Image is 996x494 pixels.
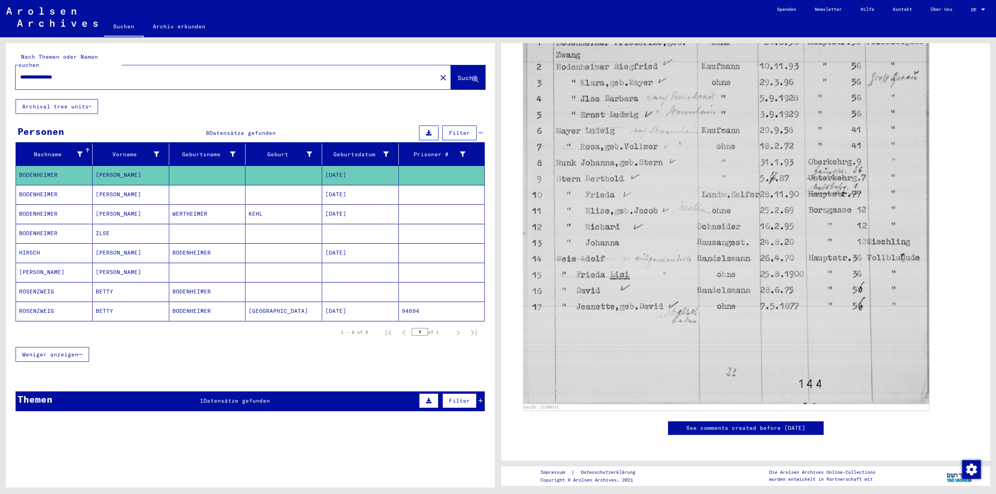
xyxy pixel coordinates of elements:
button: Suche [451,65,485,89]
span: Weniger anzeigen [22,351,78,358]
mat-cell: BODENHEIMER [169,282,246,301]
div: Vorname [96,148,169,161]
img: Change consent [962,460,981,479]
mat-cell: BODENHEIMER [16,204,93,223]
a: See comments created before [DATE] [686,424,805,432]
div: Geburtsname [172,148,245,161]
span: Filter [449,129,470,136]
a: DocID: 11208171 [524,405,559,409]
a: Archiv erkunden [144,17,215,36]
mat-label: Nach Themen oder Namen suchen [18,53,98,68]
img: yv_logo.png [945,466,974,485]
div: Geburt‏ [249,150,312,159]
mat-header-cell: Vorname [93,143,169,165]
mat-cell: ROSENZWEIG [16,282,93,301]
button: Filter [442,393,477,408]
mat-cell: ROSENZWEIG [16,302,93,321]
mat-header-cell: Geburt‏ [245,143,322,165]
mat-cell: BODENHEIMER [16,185,93,204]
div: Geburtsdatum [325,150,389,159]
p: wurden entwickelt in Partnerschaft mit [769,476,875,483]
button: Archival tree units [16,99,98,114]
div: Personen [18,124,64,138]
mat-cell: [PERSON_NAME] [93,263,169,282]
mat-cell: ILSE [93,224,169,243]
mat-cell: KEHL [245,204,322,223]
mat-cell: [DATE] [322,243,399,262]
button: Previous page [396,325,412,340]
p: Die Arolsen Archives Online-Collections [769,469,875,476]
div: Geburt‏ [249,148,322,161]
div: Nachname [19,150,82,159]
div: Prisoner # [402,150,465,159]
mat-header-cell: Geburtsdatum [322,143,399,165]
div: Geburtsname [172,150,236,159]
span: Datensätze gefunden [209,129,276,136]
button: Next page [451,325,466,340]
span: Filter [449,397,470,404]
div: Geburtsdatum [325,148,398,161]
mat-cell: BODENHEIMER [16,224,93,243]
mat-cell: WERTHEIMER [169,204,246,223]
mat-cell: BODENHEIMER [169,243,246,262]
mat-cell: BODENHEIMER [16,166,93,185]
button: Weniger anzeigen [16,347,89,362]
mat-header-cell: Nachname [16,143,93,165]
span: Suche [458,74,477,82]
div: Change consent [962,460,980,478]
mat-cell: [PERSON_NAME] [93,243,169,262]
button: Last page [466,325,482,340]
mat-cell: [PERSON_NAME] [93,204,169,223]
span: 8 [206,129,209,136]
mat-cell: BETTY [93,282,169,301]
div: 1 – 8 of 8 [341,329,368,336]
mat-cell: BODENHEIMER [169,302,246,321]
mat-icon: close [438,73,448,82]
mat-cell: [DATE] [322,204,399,223]
a: Suchen [104,17,144,37]
div: Vorname [96,150,159,159]
div: Nachname [19,148,92,161]
div: of 1 [412,328,451,336]
mat-cell: 94694 [399,302,484,321]
img: Arolsen_neg.svg [6,7,98,27]
mat-cell: [DATE] [322,302,399,321]
mat-cell: BETTY [93,302,169,321]
span: 1 [200,397,203,404]
span: Datensätze gefunden [203,397,270,404]
mat-select-trigger: DE [971,7,977,12]
mat-cell: HIRSCH [16,243,93,262]
div: | [540,468,645,477]
mat-cell: [PERSON_NAME] [16,263,93,282]
mat-cell: [DATE] [322,185,399,204]
button: First page [381,325,396,340]
a: Datenschutzerklärung [575,468,645,477]
mat-cell: [PERSON_NAME] [93,166,169,185]
div: Prisoner # [402,148,475,161]
p: Copyright © Arolsen Archives, 2021 [540,477,645,484]
mat-cell: [DATE] [322,166,399,185]
button: Filter [442,126,477,140]
mat-header-cell: Prisoner # [399,143,484,165]
div: Themen [18,392,53,406]
a: Impressum [540,468,571,477]
button: Clear [435,70,451,85]
mat-cell: [GEOGRAPHIC_DATA] [245,302,322,321]
mat-cell: [PERSON_NAME] [93,185,169,204]
mat-header-cell: Geburtsname [169,143,246,165]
